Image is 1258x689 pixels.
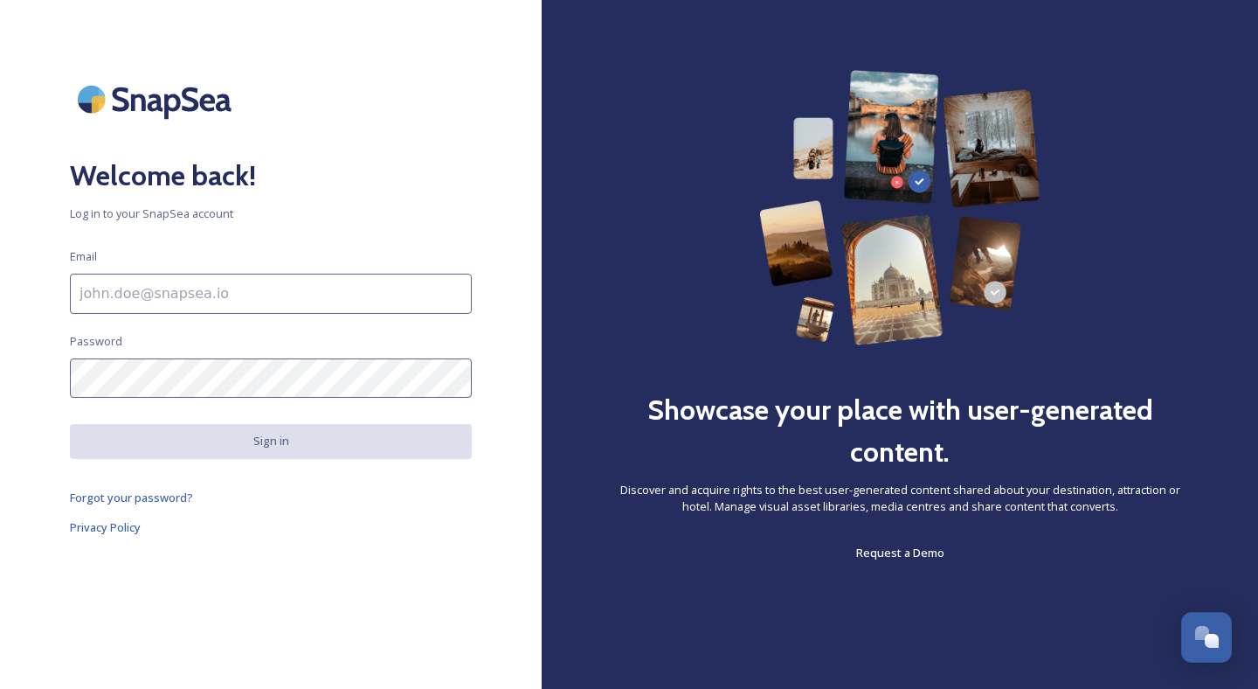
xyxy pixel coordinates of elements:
[612,389,1188,473] h2: Showcase your place with user-generated content.
[70,424,472,458] button: Sign in
[70,205,472,222] span: Log in to your SnapSea account
[70,490,193,505] span: Forgot your password?
[70,274,472,314] input: john.doe@snapsea.io
[70,155,472,197] h2: Welcome back!
[70,70,245,129] img: SnapSea Logo
[1181,612,1232,663] button: Open Chat
[70,519,141,535] span: Privacy Policy
[70,248,97,265] span: Email
[759,70,1040,345] img: 63b42ca75bacad526042e722_Group%20154-p-800.png
[612,482,1188,515] span: Discover and acquire rights to the best user-generated content shared about your destination, att...
[856,545,944,560] span: Request a Demo
[70,333,122,350] span: Password
[856,542,944,563] a: Request a Demo
[70,517,472,538] a: Privacy Policy
[70,487,472,508] a: Forgot your password?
